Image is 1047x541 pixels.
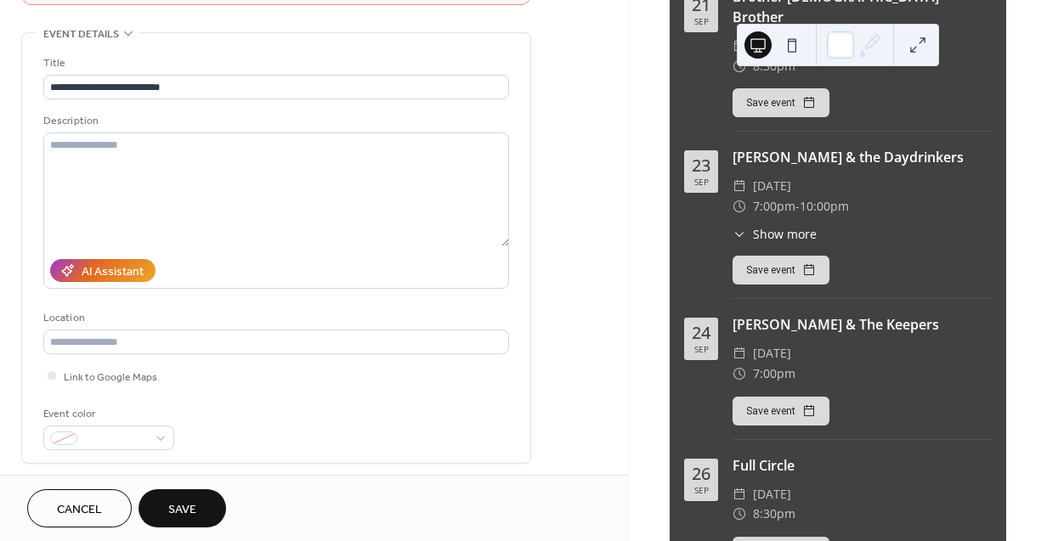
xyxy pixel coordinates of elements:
button: Save event [733,88,829,117]
div: Sep [694,486,709,494]
div: Title [43,54,506,72]
span: [DATE] [753,484,791,504]
div: Full Circle [733,455,992,476]
span: 8:30pm [753,504,795,524]
button: ​Show more [733,225,817,243]
span: [DATE] [753,343,791,363]
div: [PERSON_NAME] & The Keepers [733,314,992,335]
div: ​ [733,363,746,384]
div: ​ [733,484,746,504]
button: Save event [733,256,829,285]
div: Description [43,112,506,130]
div: 24 [692,324,710,341]
div: ​ [733,504,746,524]
span: Cancel [57,501,102,519]
div: Sep [694,345,709,353]
div: 26 [692,465,710,482]
span: 10:00pm [800,196,849,217]
span: Event details [43,25,119,43]
div: ​ [733,56,746,76]
button: AI Assistant [50,259,156,282]
span: 7:00pm [753,363,795,384]
div: ​ [733,225,746,243]
span: Link to Google Maps [64,369,157,386]
span: Save [168,501,196,519]
button: Cancel [27,489,132,527]
div: 23 [692,157,710,174]
div: Sep [694,17,709,25]
div: ​ [733,343,746,363]
span: 7:00pm [753,196,795,217]
div: ​ [733,36,746,56]
div: ​ [733,196,746,217]
div: Sep [694,178,709,186]
div: [PERSON_NAME] & the Daydrinkers [733,147,992,167]
button: Save [139,489,226,527]
div: AI Assistant [82,263,144,281]
div: ​ [733,176,746,196]
button: Save event [733,397,829,425]
span: Show more [753,225,817,243]
span: [DATE] [753,176,791,196]
div: Location [43,309,506,327]
div: Event color [43,405,171,423]
span: - [795,196,800,217]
